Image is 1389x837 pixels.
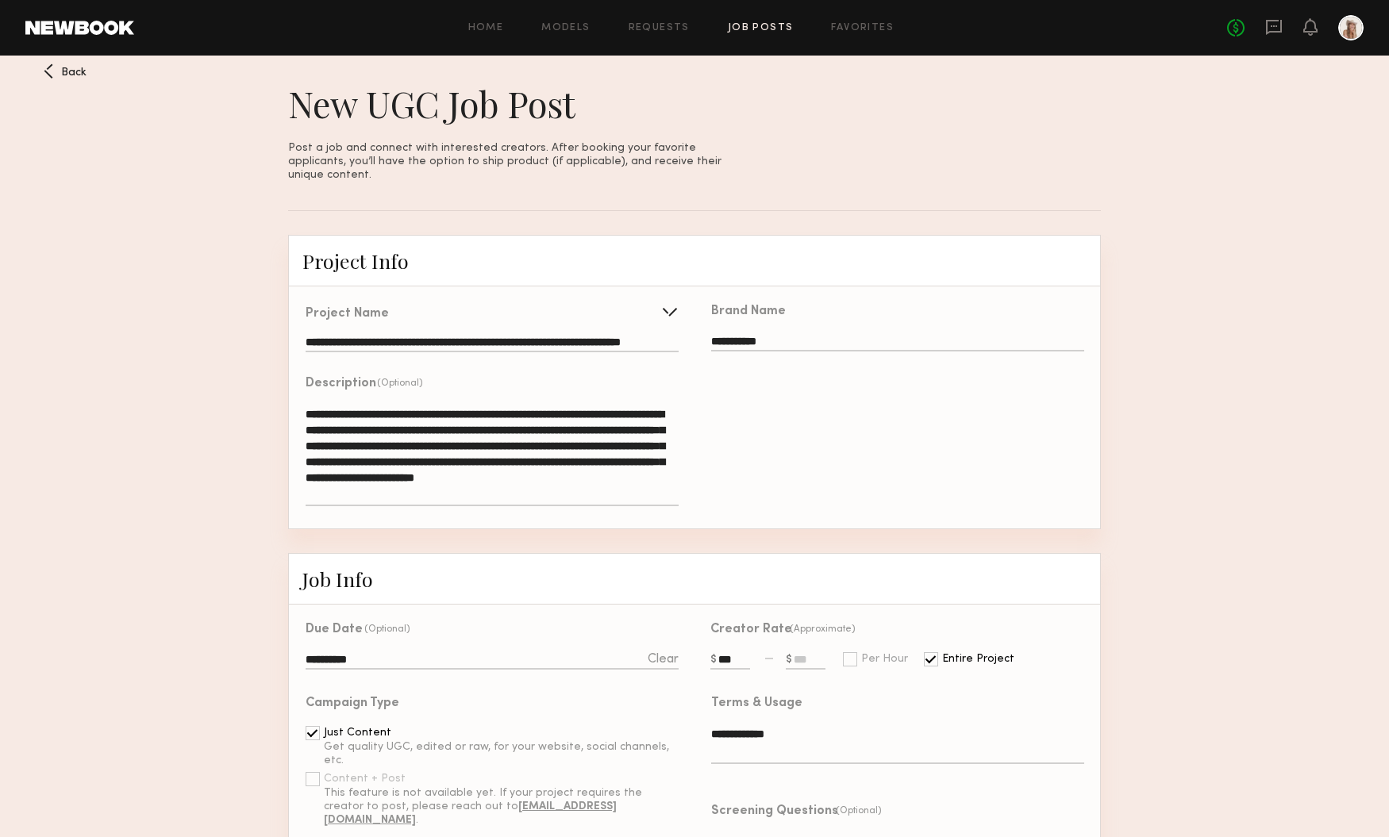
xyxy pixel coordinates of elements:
[711,305,786,318] div: Brand Name
[377,378,423,389] div: (Optional)
[364,624,410,635] div: (Optional)
[306,378,376,390] div: Description
[324,728,391,739] div: Just Content
[861,654,908,665] div: Per Hour
[711,697,802,710] div: Terms & Usage
[711,805,838,818] div: Screening Questions
[306,697,399,710] div: Campaign Type
[324,787,679,827] div: This feature is not available yet. If your project requires the creator to post, please reach out...
[288,141,727,182] p: Post a job and connect with interested creators. After booking your favorite applicants, you’ll h...
[831,23,894,33] a: Favorites
[629,23,690,33] a: Requests
[710,624,792,636] div: Creator Rate
[302,248,409,274] span: Project Info
[324,774,406,785] div: Content + Post
[790,624,856,635] div: (Approximate)
[306,308,389,321] div: Project Name
[942,654,1014,665] div: Entire Project
[468,23,504,33] a: Home
[324,801,617,825] b: [EMAIL_ADDRESS][DOMAIN_NAME]
[302,566,373,592] span: Job Info
[306,624,363,636] div: Due Date
[728,23,794,33] a: Job Posts
[648,653,679,666] div: Clear
[324,741,679,768] div: Get quality UGC, edited or raw, for your website, social channels, etc.
[541,23,590,33] a: Models
[836,805,882,816] div: (Optional)
[61,67,87,79] span: Back
[288,79,727,127] h1: New UGC Job Post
